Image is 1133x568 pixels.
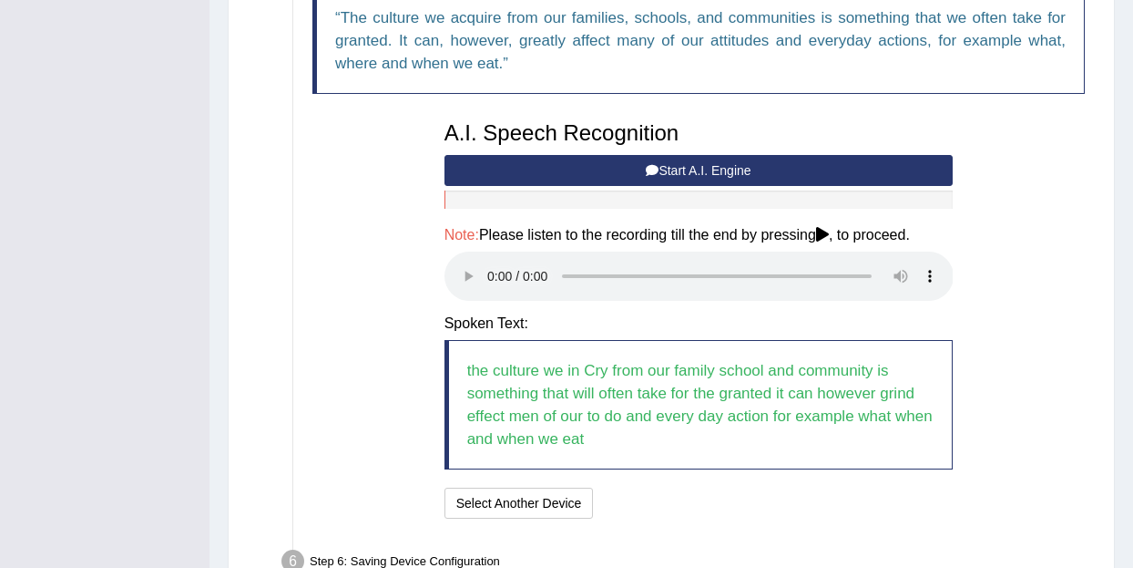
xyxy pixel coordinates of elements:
[335,9,1066,72] q: The culture we acquire from our families, schools, and communities is something that we often tak...
[444,227,954,243] h4: Please listen to the recording till the end by pressing , to proceed.
[444,227,479,243] span: Note:
[444,155,954,186] button: Start A.I. Engine
[444,340,954,470] blockquote: the culture we in Cry from our family school and community is something that will often take for ...
[444,315,954,332] h4: Spoken Text:
[444,488,594,519] button: Select Another Device
[444,121,954,145] h3: A.I. Speech Recognition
